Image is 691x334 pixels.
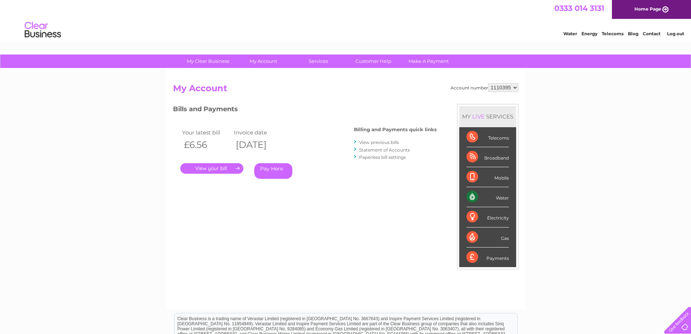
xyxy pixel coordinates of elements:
[451,83,518,92] div: Account number
[628,31,638,36] a: Blog
[344,55,403,68] a: Customer Help
[174,4,517,35] div: Clear Business is a trading name of Verastar Limited (registered in [GEOGRAPHIC_DATA] No. 3667643...
[180,137,233,152] th: £6.56
[466,187,509,207] div: Water
[466,248,509,267] div: Payments
[288,55,348,68] a: Services
[466,207,509,227] div: Electricity
[359,140,399,145] a: View previous bills
[178,55,238,68] a: My Clear Business
[354,127,437,132] h4: Billing and Payments quick links
[563,31,577,36] a: Water
[233,55,293,68] a: My Account
[180,128,233,137] td: Your latest bill
[471,113,486,120] div: LIVE
[399,55,458,68] a: Make A Payment
[466,147,509,167] div: Broadband
[359,147,410,153] a: Statement of Accounts
[602,31,624,36] a: Telecoms
[466,167,509,187] div: Mobile
[180,163,243,174] a: .
[173,83,518,97] h2: My Account
[254,163,292,179] a: Pay Here
[232,137,284,152] th: [DATE]
[232,128,284,137] td: Invoice date
[466,228,509,248] div: Gas
[466,127,509,147] div: Telecoms
[581,31,597,36] a: Energy
[554,4,604,13] a: 0333 014 3131
[643,31,661,36] a: Contact
[173,104,437,117] h3: Bills and Payments
[24,19,61,41] img: logo.png
[667,31,684,36] a: Log out
[459,106,516,127] div: MY SERVICES
[359,154,406,160] a: Paperless bill settings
